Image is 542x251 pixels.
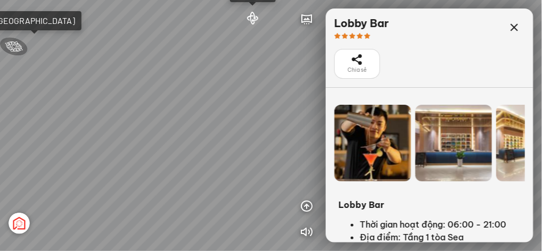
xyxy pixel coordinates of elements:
span: star [364,33,371,39]
span: star [334,33,341,39]
img: Avatar_Nestfind_YJWVPMA7XUC4.jpg [9,213,30,234]
li: Địa điểm: Tầng 1 tòa Sea [360,231,521,244]
span: Chia sẻ [348,66,367,74]
span: star [357,33,363,39]
strong: Lobby Bar [339,199,384,210]
div: Lobby Bar [334,17,389,30]
li: Thời gian hoạt động: 06:00 - 21:00 [360,218,521,231]
span: star [342,33,348,39]
span: star [349,33,356,39]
